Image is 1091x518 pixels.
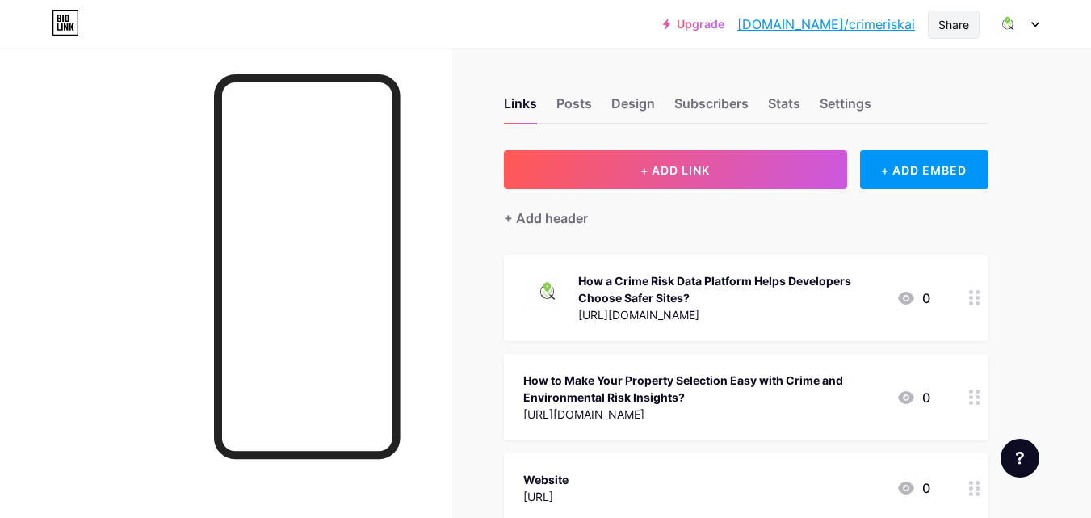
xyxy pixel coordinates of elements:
div: [URL][DOMAIN_NAME] [523,406,883,423]
div: + ADD EMBED [860,150,988,189]
div: [URL][DOMAIN_NAME] [578,306,883,323]
div: Settings [820,94,871,123]
div: 0 [896,478,930,498]
img: crimeriskai [992,9,1022,40]
div: Stats [768,94,800,123]
div: 0 [896,388,930,407]
div: How a Crime Risk Data Platform Helps Developers Choose Safer Sites? [578,272,883,306]
button: + ADD LINK [504,150,847,189]
a: [DOMAIN_NAME]/crimeriskai [737,15,915,34]
div: Subscribers [674,94,749,123]
a: Upgrade [663,18,724,31]
div: Website [523,471,569,488]
div: + Add header [504,208,588,228]
span: + ADD LINK [640,163,710,177]
div: 0 [896,288,930,308]
div: [URL] [523,488,569,505]
img: How a Crime Risk Data Platform Helps Developers Choose Safer Sites? [523,271,565,313]
div: Share [938,16,969,33]
div: How to Make Your Property Selection Easy with Crime and Environmental Risk Insights? [523,372,883,406]
div: Design [611,94,655,123]
div: Posts [556,94,592,123]
div: Links [504,94,537,123]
